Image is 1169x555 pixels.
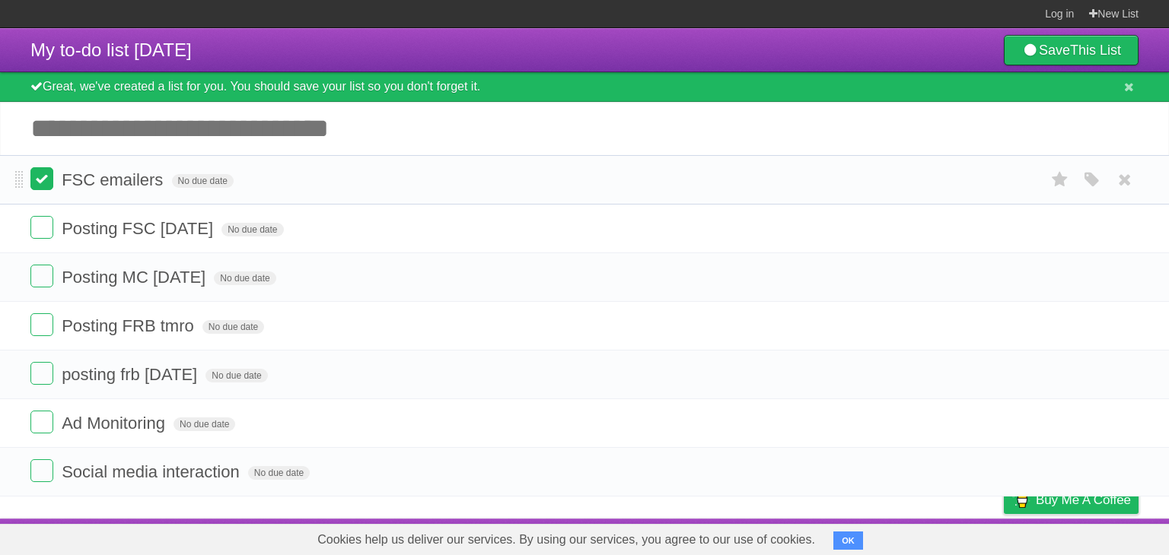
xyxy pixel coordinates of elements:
span: Ad Monitoring [62,414,169,433]
label: Done [30,167,53,190]
a: Buy me a coffee [1004,486,1139,514]
button: OK [833,531,863,550]
span: No due date [214,271,276,285]
span: No due date [205,369,267,382]
label: Done [30,313,53,336]
span: Posting MC [DATE] [62,268,209,287]
label: Done [30,459,53,482]
span: Buy me a coffee [1036,487,1131,513]
label: Done [30,216,53,239]
img: Buy me a coffee [1011,487,1032,512]
span: posting frb [DATE] [62,365,201,384]
span: FSC emailers [62,170,167,189]
span: Posting FRB tmro [62,316,198,335]
span: Posting FSC [DATE] [62,219,217,238]
b: This List [1070,43,1121,58]
label: Done [30,362,53,385]
label: Star task [1046,167,1075,192]
span: Cookies help us deliver our services. By using our services, you agree to our use of cookies. [302,525,830,555]
a: Terms [932,522,966,551]
a: Privacy [984,522,1024,551]
span: No due date [221,223,283,236]
span: No due date [174,417,235,431]
span: No due date [248,466,310,480]
span: No due date [202,320,264,334]
span: No due date [172,174,234,188]
label: Done [30,265,53,287]
a: About [801,522,833,551]
a: Developers [852,522,913,551]
label: Done [30,411,53,433]
span: My to-do list [DATE] [30,40,192,60]
a: SaveThis List [1004,35,1139,65]
span: Social media interaction [62,462,244,481]
a: Suggest a feature [1043,522,1139,551]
